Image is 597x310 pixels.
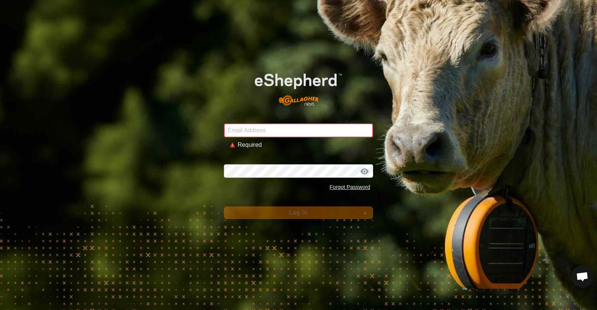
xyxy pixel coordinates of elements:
[289,209,307,216] span: Log In
[329,184,370,190] a: Forgot Password
[238,140,367,149] div: Required
[571,265,594,288] div: Open chat
[239,61,358,112] img: E-shepherd Logo
[224,206,373,219] button: Log In
[224,123,373,137] input: Email Address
